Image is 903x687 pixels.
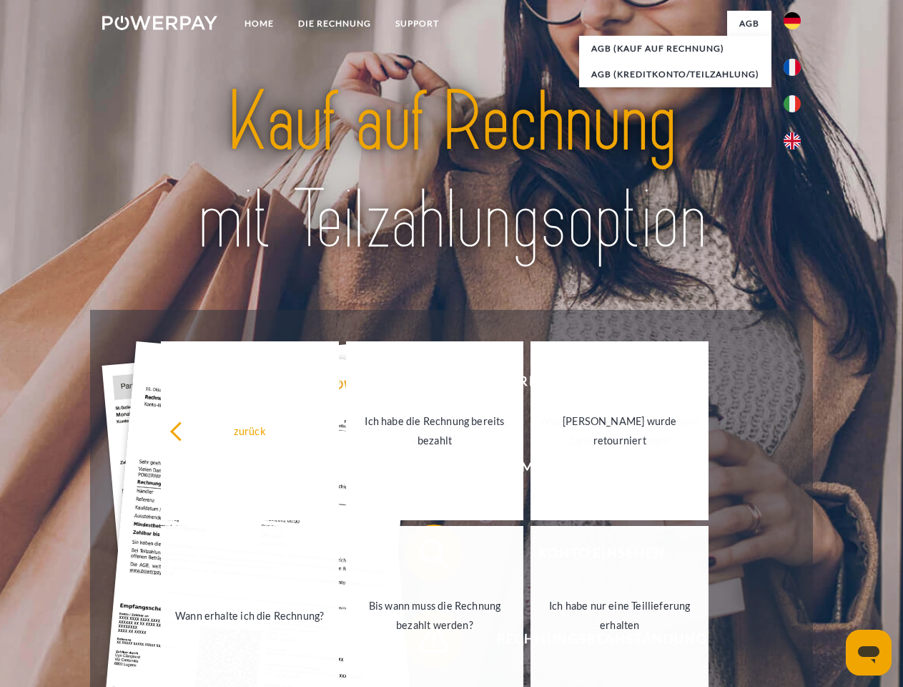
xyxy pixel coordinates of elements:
[383,11,451,36] a: SUPPORT
[286,11,383,36] a: DIE RECHNUNG
[355,411,515,450] div: Ich habe die Rechnung bereits bezahlt
[579,36,771,62] a: AGB (Kauf auf Rechnung)
[727,11,771,36] a: agb
[169,605,330,625] div: Wann erhalte ich die Rechnung?
[784,132,801,150] img: en
[784,12,801,29] img: de
[846,630,892,676] iframe: Schaltfläche zum Öffnen des Messaging-Fensters
[169,421,330,440] div: zurück
[539,411,700,450] div: [PERSON_NAME] wurde retourniert
[784,59,801,76] img: fr
[539,596,700,635] div: Ich habe nur eine Teillieferung erhalten
[579,62,771,87] a: AGB (Kreditkonto/Teilzahlung)
[355,596,515,635] div: Bis wann muss die Rechnung bezahlt werden?
[137,69,766,274] img: title-powerpay_de.svg
[102,16,217,30] img: logo-powerpay-white.svg
[784,95,801,112] img: it
[232,11,286,36] a: Home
